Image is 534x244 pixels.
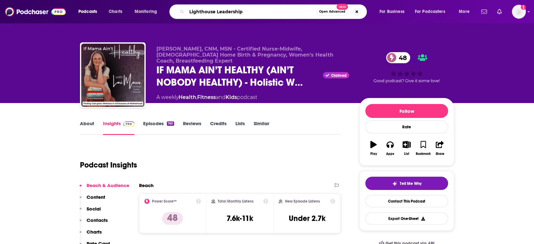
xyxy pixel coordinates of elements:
button: Reach & Audience [80,182,129,194]
button: Open AdvancedNew [316,8,348,15]
p: 48 [162,212,183,225]
span: 48 [392,52,410,63]
button: Follow [365,104,448,118]
h2: Total Monthly Listens [218,199,253,204]
span: For Business [379,7,404,16]
button: List [398,137,415,160]
button: open menu [454,7,477,17]
button: open menu [375,7,412,17]
a: Similar [254,120,269,135]
a: Charts [105,7,126,17]
span: More [459,7,470,16]
button: Contacts [80,217,108,229]
button: Content [80,194,105,206]
a: Show notifications dropdown [479,6,489,17]
a: Contact This Podcast [365,195,448,207]
div: A weekly podcast [156,94,257,101]
p: Charts [87,229,102,235]
a: Kids [226,94,237,100]
span: Claimed [331,74,347,77]
img: IF MAMA AIN’T HEALTHY (AIN’T NOBODY HEALTHY) - Holistic Wellness, Metabolic Health, Health Coachi... [81,44,144,107]
div: Play [370,152,377,156]
a: InsightsPodchaser Pro [103,120,134,135]
div: Share [435,152,444,156]
a: Show notifications dropdown [495,6,504,17]
h3: 7.6k-11k [227,214,253,223]
img: User Profile [512,5,526,19]
div: Bookmark [416,152,431,156]
a: About [80,120,94,135]
span: Open Advanced [319,10,345,13]
span: Logged in as notablypr2 [512,5,526,19]
div: List [404,152,409,156]
button: open menu [411,7,454,17]
img: Podchaser Pro [123,121,134,126]
img: Podchaser - Follow, Share and Rate Podcasts [5,6,66,18]
p: Social [87,206,101,212]
button: Export One-Sheet [365,212,448,225]
button: Charts [80,229,102,241]
svg: Add a profile image [521,5,526,10]
input: Search podcasts, credits, & more... [187,7,316,17]
h3: Under 2.7k [289,214,325,223]
button: Show profile menu [512,5,526,19]
div: 48Good podcast? Give it some love! [359,46,454,90]
button: Share [432,137,448,160]
span: For Podcasters [415,7,445,16]
span: New [337,4,348,10]
h2: New Episode Listens [285,199,320,204]
div: Rate [365,120,448,133]
button: open menu [74,7,105,17]
a: Credits [210,120,227,135]
h2: Power Score™ [152,199,177,204]
span: Monitoring [135,7,157,16]
a: Fitness [197,94,216,100]
span: Podcasts [78,7,97,16]
p: Contacts [87,217,108,223]
a: Health [179,94,196,100]
span: Tell Me Why [400,181,422,186]
div: Search podcasts, credits, & more... [175,4,373,19]
span: and [216,94,226,100]
button: open menu [130,7,165,17]
button: Bookmark [415,137,431,160]
button: Apps [382,137,398,160]
a: Episodes160 [143,120,174,135]
span: , [196,94,197,100]
a: Reviews [183,120,201,135]
span: [PERSON_NAME], CNM, MSN - Certified Nurse-Midwife, [DEMOGRAPHIC_DATA] Home Birth & Pregnancy, Wom... [156,46,333,64]
span: Charts [109,7,122,16]
button: Social [80,206,101,217]
a: 48 [386,52,410,63]
div: Apps [386,152,394,156]
span: Good podcast? Give it some love! [373,78,440,83]
p: Content [87,194,105,200]
button: tell me why sparkleTell Me Why [365,177,448,190]
p: Reach & Audience [87,182,129,188]
img: tell me why sparkle [392,181,397,186]
a: Lists [235,120,245,135]
h2: Reach [139,182,154,188]
button: Play [365,137,382,160]
div: 160 [167,121,174,126]
h1: Podcast Insights [80,160,137,170]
